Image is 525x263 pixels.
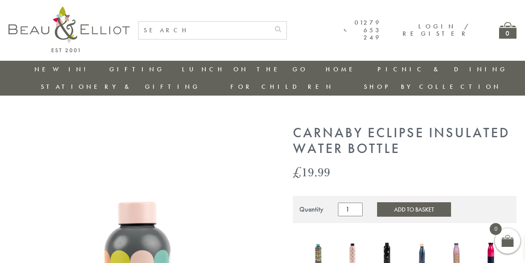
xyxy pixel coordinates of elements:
[403,22,469,38] a: Login / Register
[299,206,324,213] div: Quantity
[109,65,165,74] a: Gifting
[230,82,334,91] a: For Children
[499,22,516,39] a: 0
[34,65,91,74] a: New in!
[9,6,130,52] img: logo
[364,82,501,91] a: Shop by collection
[377,202,451,217] button: Add to Basket
[338,203,363,216] input: Product quantity
[377,65,508,74] a: Picnic & Dining
[139,22,270,39] input: SEARCH
[41,82,200,91] a: Stationery & Gifting
[293,125,516,157] h1: Carnaby Eclipse Insulated Water Bottle
[344,19,382,41] a: 01279 653 249
[326,65,360,74] a: Home
[293,163,330,181] bdi: 19.99
[490,223,502,235] span: 0
[293,163,301,181] span: £
[182,65,308,74] a: Lunch On The Go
